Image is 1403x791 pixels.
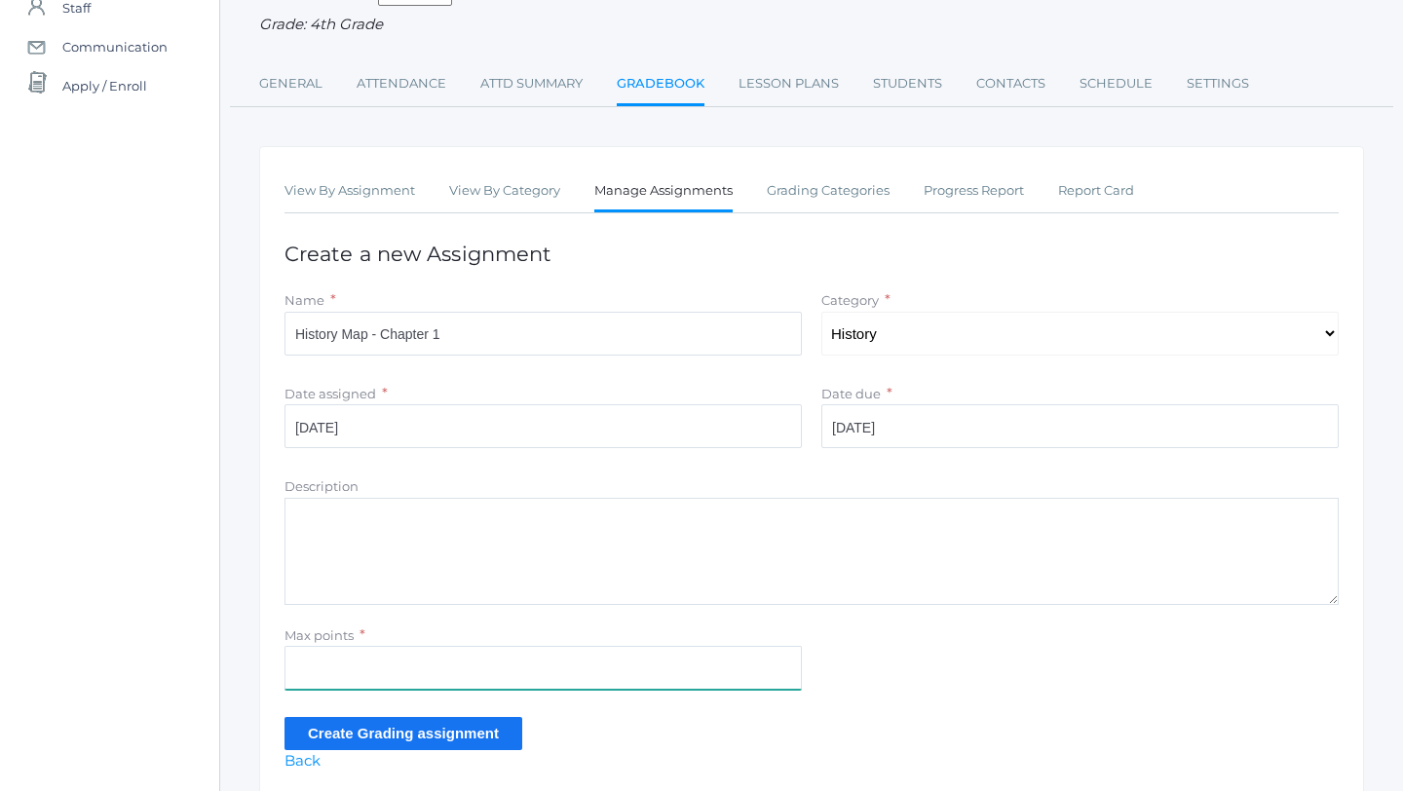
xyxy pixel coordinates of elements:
[1080,64,1153,103] a: Schedule
[617,64,704,106] a: Gradebook
[1058,171,1134,210] a: Report Card
[821,386,881,401] label: Date due
[62,27,168,66] span: Communication
[480,64,583,103] a: Attd Summary
[284,627,354,643] label: Max points
[62,66,147,105] span: Apply / Enroll
[739,64,839,103] a: Lesson Plans
[357,64,446,103] a: Attendance
[449,171,560,210] a: View By Category
[284,292,324,308] label: Name
[873,64,942,103] a: Students
[821,292,879,308] label: Category
[259,14,1364,36] div: Grade: 4th Grade
[976,64,1045,103] a: Contacts
[284,478,359,494] label: Description
[767,171,890,210] a: Grading Categories
[284,171,415,210] a: View By Assignment
[284,386,376,401] label: Date assigned
[1187,64,1249,103] a: Settings
[259,64,322,103] a: General
[924,171,1024,210] a: Progress Report
[284,243,1339,265] h1: Create a new Assignment
[284,717,522,749] input: Create Grading assignment
[594,171,733,213] a: Manage Assignments
[284,751,321,770] a: Back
